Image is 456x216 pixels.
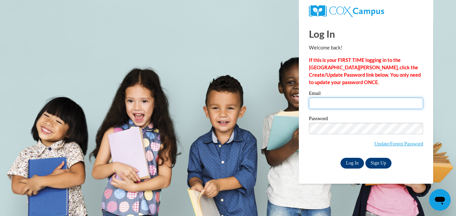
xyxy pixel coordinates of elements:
[309,91,423,98] label: Email
[309,5,423,17] a: COX Campus
[374,141,423,146] a: Update/Forgot Password
[309,57,421,85] strong: If this is your FIRST TIME logging in to the [GEOGRAPHIC_DATA][PERSON_NAME], click the Create/Upd...
[340,158,364,169] input: Log In
[429,189,451,211] iframe: Button to launch messaging window
[309,27,423,41] h1: Log In
[309,44,423,51] p: Welcome back!
[309,116,423,123] label: Password
[309,5,384,17] img: COX Campus
[365,158,392,169] a: Sign Up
